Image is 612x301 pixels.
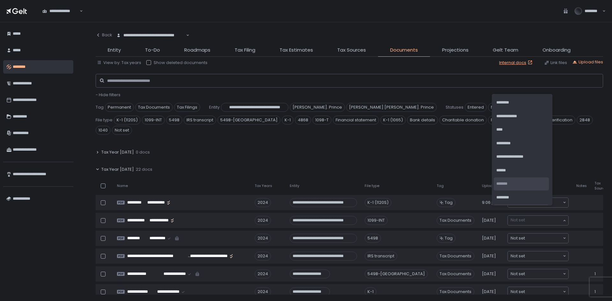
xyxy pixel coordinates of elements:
[255,183,272,188] span: Tax Years
[290,103,345,112] span: [PERSON_NAME]. Prince
[312,116,331,125] span: 1098-T
[142,116,165,125] span: 1099-INT
[96,92,120,98] button: - Hide filters
[255,234,271,243] div: 2024
[482,253,496,259] span: [DATE]
[184,47,210,54] span: Roadmaps
[337,47,366,54] span: Tax Sources
[136,149,150,155] span: 0 docs
[531,116,575,125] span: Identity verification
[112,126,132,135] span: Not set
[255,269,271,278] div: 2024
[112,29,189,42] div: Search for option
[365,269,428,278] div: 5498-[GEOGRAPHIC_DATA]
[511,235,525,241] span: Not set
[525,235,562,241] input: Search for option
[511,289,525,295] span: Not set
[282,116,294,125] span: K-1
[145,47,160,54] span: To-Do
[437,183,444,188] span: Tag
[525,253,562,259] input: Search for option
[290,183,299,188] span: Entity
[445,235,453,241] span: Tag
[437,216,474,225] span: Tax Documents
[38,4,83,18] div: Search for option
[333,116,379,125] span: Financial statement
[255,287,271,296] div: 2024
[365,287,376,296] div: K-1
[482,289,496,295] span: [DATE]
[105,103,134,112] span: Permanent
[572,59,603,65] button: Upload files
[508,269,568,279] div: Search for option
[184,116,216,125] span: IRS transcript
[544,60,567,66] div: Link files
[101,167,134,172] span: Tax Year [DATE]
[482,183,500,188] span: Uploaded
[525,271,562,277] input: Search for option
[295,116,311,125] span: 4868
[511,217,562,224] input: Search for option
[135,103,173,112] span: Tax Documents
[174,103,200,112] span: Tax Filings
[577,116,593,125] span: 2848
[442,47,469,54] span: Projections
[594,181,607,190] span: Tax Source
[439,116,487,125] span: Charitable donation
[508,251,568,261] div: Search for option
[235,47,255,54] span: Tax Filing
[437,269,474,278] span: Tax Documents
[255,252,271,261] div: 2024
[365,183,379,188] span: File type
[576,183,587,188] span: Notes
[543,47,571,54] span: Onboarding
[390,47,418,54] span: Documents
[96,117,113,123] span: File type
[482,271,496,277] span: [DATE]
[508,216,568,225] div: Search for option
[365,252,397,261] div: IRS transcript
[446,104,463,110] span: Statuses
[255,216,271,225] div: 2024
[96,32,112,38] div: Back
[136,167,152,172] span: 22 docs
[445,200,453,205] span: Tag
[482,235,496,241] span: [DATE]
[365,234,381,243] div: 5498
[117,183,128,188] span: Name
[96,29,112,41] button: Back
[525,289,562,295] input: Search for option
[280,47,313,54] span: Tax Estimates
[166,116,182,125] span: 5498
[101,149,134,155] span: Tax Year [DATE]
[499,60,534,66] a: Internal docs
[511,271,525,277] span: Not set
[508,233,568,243] div: Search for option
[114,116,141,125] span: K-1 (1120S)
[437,287,474,296] span: Tax Documents
[482,218,496,223] span: [DATE]
[209,104,220,110] span: Entity
[255,198,271,207] div: 2024
[465,103,487,112] span: Entered
[96,104,104,110] span: Tag
[482,200,499,205] span: 9:06 pm
[407,116,438,125] span: Bank details
[380,116,406,125] span: K-1 (1065)
[97,60,141,66] button: View by: Tax years
[594,271,596,277] span: 1
[493,47,518,54] span: Gelt Team
[217,116,280,125] span: 5498-[GEOGRAPHIC_DATA]
[508,287,568,297] div: Search for option
[488,103,508,112] span: Not set
[365,216,388,225] div: 1099-INT
[511,253,525,259] span: Not set
[365,198,391,207] div: K-1 (1120S)
[96,126,111,135] span: 1040
[488,116,529,125] span: Real estate taxes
